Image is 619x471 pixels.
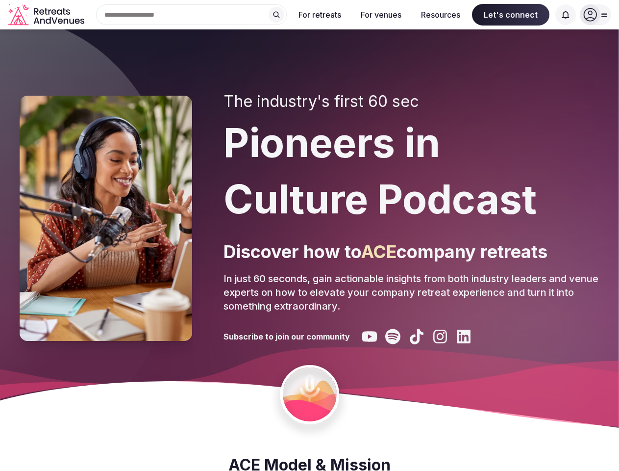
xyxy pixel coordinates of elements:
[353,4,409,26] button: For venues
[223,92,599,111] h2: The industry's first 60 sec
[223,115,599,228] h1: Pioneers in Culture Podcast
[223,272,599,313] p: In just 60 seconds, gain actionable insights from both industry leaders and venue experts on how ...
[472,4,549,26] span: Let's connect
[8,4,86,26] a: Visit the homepage
[413,4,468,26] button: Resources
[223,331,350,342] h3: Subscribe to join our community
[361,241,396,262] span: ACE
[8,4,86,26] svg: Retreats and Venues company logo
[20,96,192,341] img: Pioneers in Culture Podcast
[291,4,349,26] button: For retreats
[223,239,599,264] p: Discover how to company retreats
